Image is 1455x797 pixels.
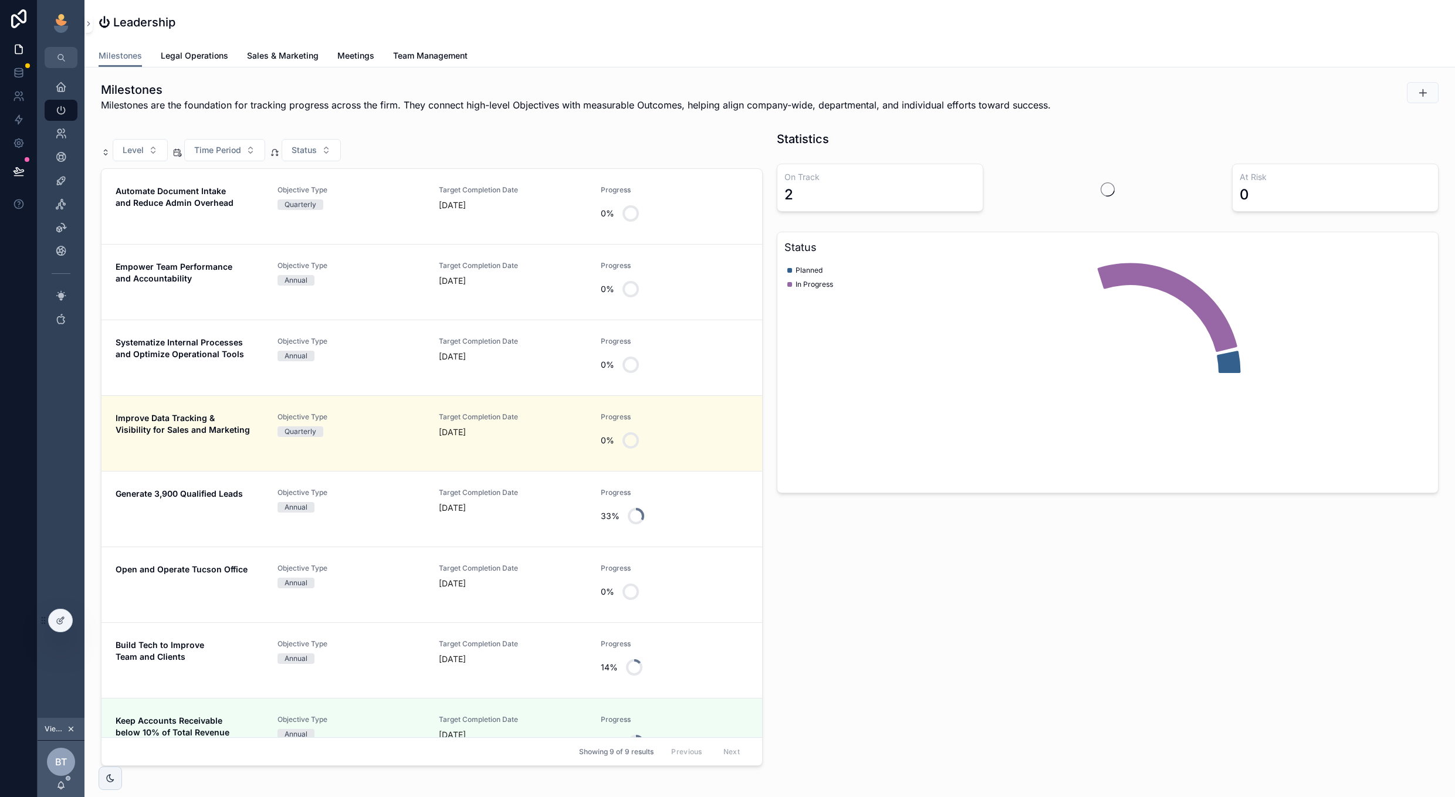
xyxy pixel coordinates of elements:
a: Empower Team Performance and AccountabilityObjective TypeAnnualTarget Completion Date[DATE]Progre... [101,245,762,320]
p: [DATE] [439,426,466,438]
a: Open and Operate Tucson OfficeObjective TypeAnnualTarget Completion Date[DATE]Progress0% [101,547,762,623]
span: Objective Type [278,639,425,649]
div: 0% [601,353,614,377]
div: Annual [285,653,307,664]
span: Target Completion Date [439,715,587,724]
p: [DATE] [439,502,466,514]
button: Select Button [184,139,265,161]
strong: Systematize Internal Processes and Optimize Operational Tools [116,337,245,359]
div: Annual [285,578,307,588]
span: Progress [601,639,749,649]
a: Sales & Marketing [247,45,319,69]
span: Objective Type [278,185,425,195]
span: Showing 9 of 9 results [579,747,654,757]
div: 0 [1240,185,1249,204]
span: Sales & Marketing [247,50,319,62]
span: Objective Type [278,564,425,573]
a: Keep Accounts Receivable below 10% of Total RevenueObjective TypeAnnualTarget Completion Date[DAT... [101,698,762,774]
a: Legal Operations [161,45,228,69]
img: App logo [52,14,70,33]
div: 0% [601,202,614,225]
span: Time Period [194,144,241,156]
div: Annual [285,351,307,361]
h3: At Risk [1240,171,1431,183]
span: Progress [601,412,749,422]
span: Milestones [99,50,142,62]
a: Milestones [99,45,142,67]
div: 0% [601,277,614,301]
span: Target Completion Date [439,337,587,346]
a: Systematize Internal Processes and Optimize Operational ToolsObjective TypeAnnualTarget Completio... [101,320,762,396]
p: [DATE] [439,275,466,287]
span: BT [55,755,67,769]
div: 0% [601,429,614,452]
span: Target Completion Date [439,488,587,497]
a: Meetings [337,45,374,69]
span: Target Completion Date [439,412,587,422]
span: Milestones are the foundation for tracking progress across the firm. They connect high-level Obje... [101,98,1051,112]
div: Annual [285,729,307,740]
strong: Empower Team Performance and Accountability [116,262,235,283]
p: [DATE] [439,199,466,211]
span: Level [123,144,144,156]
a: Generate 3,900 Qualified LeadsObjective TypeAnnualTarget Completion Date[DATE]Progress33% [101,472,762,547]
a: Build Tech to Improve Team and ClientsObjective TypeAnnualTarget Completion Date[DATE]Progress14% [101,623,762,698]
div: 0% [601,580,614,603]
span: Progress [601,261,749,270]
div: 33% [601,504,620,528]
span: Status [292,144,317,156]
span: Progress [601,715,749,724]
div: Quarterly [285,426,316,437]
span: In Progress [796,280,833,289]
div: Annual [285,502,307,513]
div: Annual [285,275,307,286]
p: [DATE] [439,578,466,589]
div: 14% [601,656,618,679]
span: Viewing as [PERSON_NAME] [45,724,65,734]
h3: On Track [784,171,976,183]
a: Improve Data Tracking & Visibility for Sales and MarketingObjective TypeQuarterlyTarget Completio... [101,396,762,472]
a: Automate Document Intake and Reduce Admin OverheadObjective TypeQuarterlyTarget Completion Date[D... [101,169,762,245]
span: Objective Type [278,412,425,422]
strong: Automate Document Intake and Reduce Admin Overhead [116,186,234,208]
span: Objective Type [278,715,425,724]
div: scrollable content [38,68,84,345]
button: Select Button [113,139,168,161]
span: Progress [601,564,749,573]
strong: Keep Accounts Receivable below 10% of Total Revenue [116,715,229,737]
p: [DATE] [439,351,466,362]
span: Progress [601,488,749,497]
span: Target Completion Date [439,639,587,649]
span: Objective Type [278,261,425,270]
span: Target Completion Date [439,185,587,195]
div: 33% [601,731,620,755]
span: Objective Type [278,488,425,497]
span: Team Management [393,50,468,62]
h1: ⏻ Leadership [99,14,175,30]
span: Planned [796,266,823,275]
span: Target Completion Date [439,564,587,573]
span: Legal Operations [161,50,228,62]
h1: Statistics [777,131,829,147]
span: Meetings [337,50,374,62]
span: Progress [601,337,749,346]
div: Quarterly [285,199,316,210]
a: Team Management [393,45,468,69]
p: [DATE] [439,653,466,665]
h3: Status [784,239,1431,256]
strong: Improve Data Tracking & Visibility for Sales and Marketing [116,413,250,435]
strong: Open and Operate Tucson Office [116,564,248,574]
div: chart [784,260,1431,486]
span: Objective Type [278,337,425,346]
h1: Milestones [101,82,1051,98]
button: Select Button [282,139,341,161]
p: [DATE] [439,729,466,741]
strong: Build Tech to Improve Team and Clients [116,640,207,662]
div: 2 [784,185,793,204]
span: Target Completion Date [439,261,587,270]
strong: Generate 3,900 Qualified Leads [116,489,243,498]
span: Progress [601,185,749,195]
